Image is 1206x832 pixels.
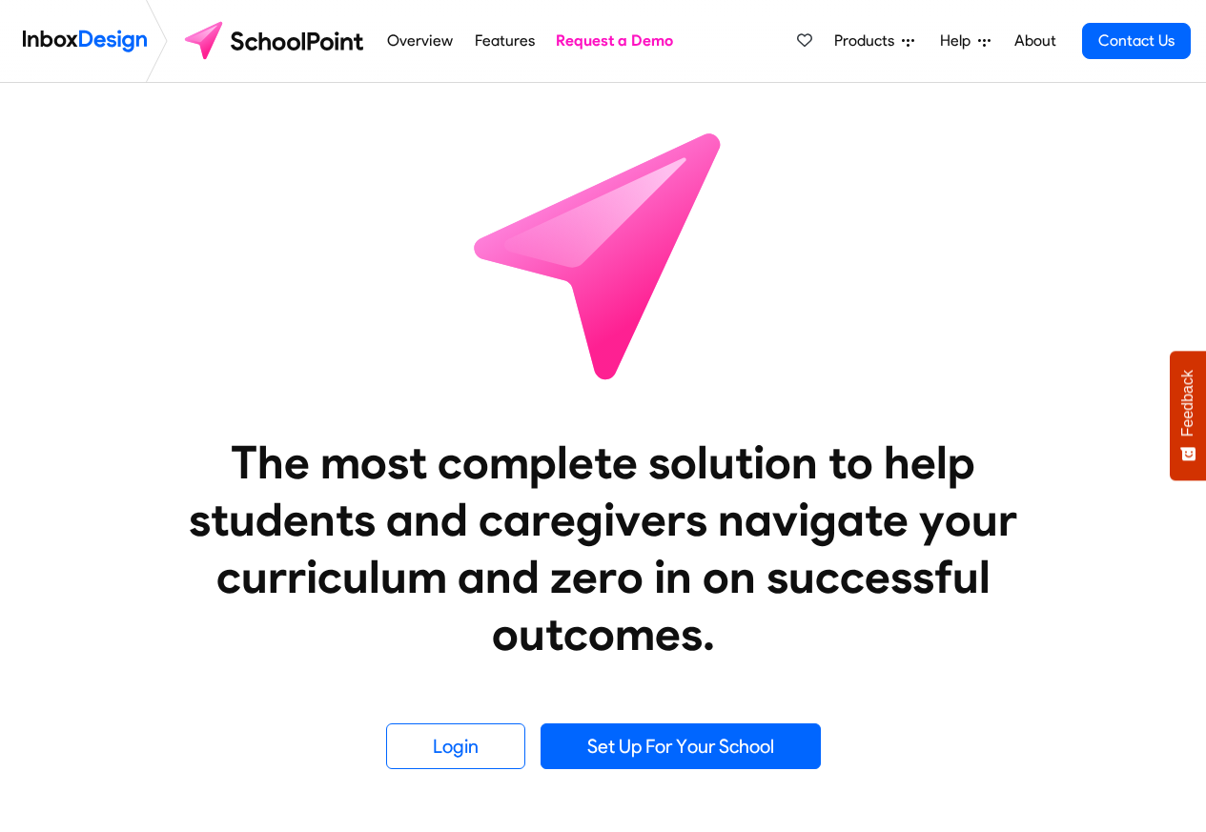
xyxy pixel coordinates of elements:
[551,22,679,60] a: Request a Demo
[151,434,1056,662] heading: The most complete solution to help students and caregivers navigate your curriculum and zero in o...
[469,22,540,60] a: Features
[1009,22,1061,60] a: About
[386,723,525,769] a: Login
[432,83,775,426] img: icon_schoolpoint.svg
[382,22,459,60] a: Overview
[827,22,922,60] a: Products
[1082,23,1191,59] a: Contact Us
[834,30,902,52] span: Products
[1179,370,1196,436] span: Feedback
[932,22,998,60] a: Help
[541,723,821,769] a: Set Up For Your School
[175,18,377,64] img: schoolpoint logo
[1170,351,1206,480] button: Feedback - Show survey
[940,30,978,52] span: Help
